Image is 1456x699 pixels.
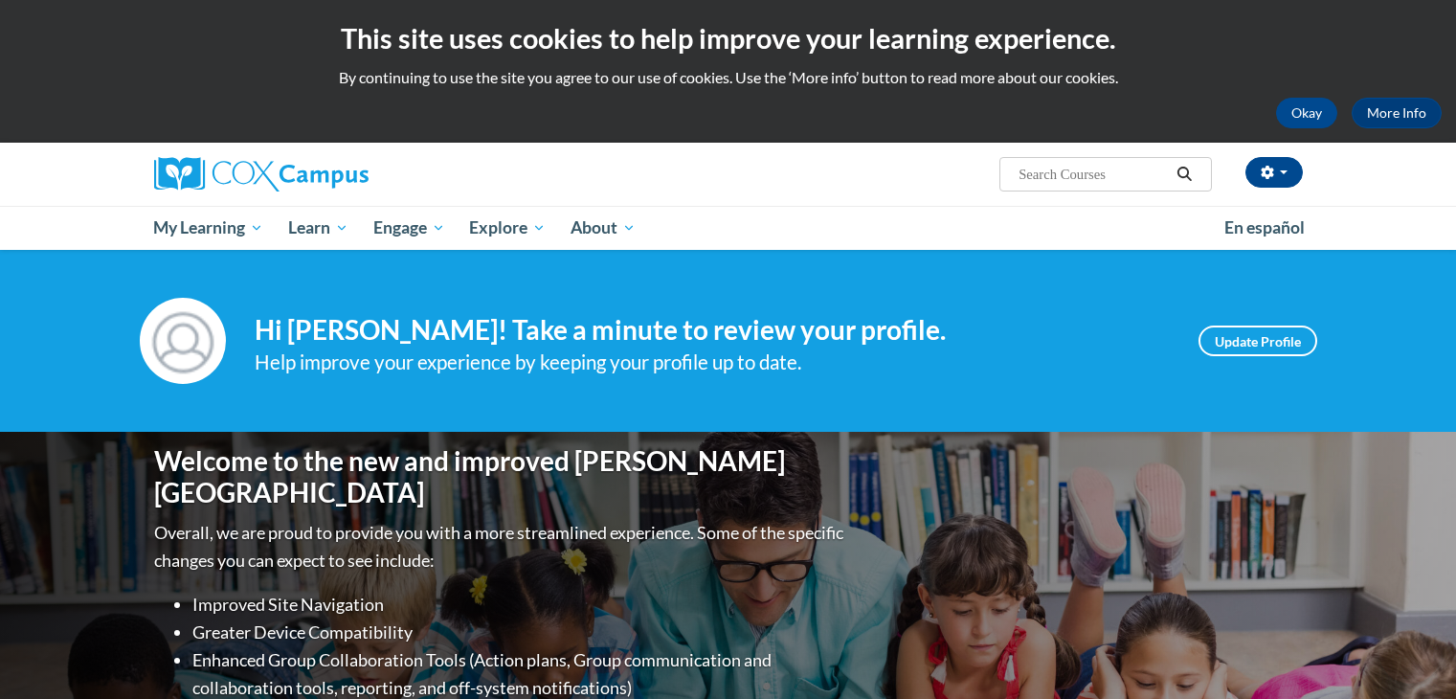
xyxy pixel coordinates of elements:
[154,519,848,575] p: Overall, we are proud to provide you with a more streamlined experience. Some of the specific cha...
[558,206,648,250] a: About
[14,67,1442,88] p: By continuing to use the site you agree to our use of cookies. Use the ‘More info’ button to read...
[288,216,348,239] span: Learn
[457,206,558,250] a: Explore
[571,216,636,239] span: About
[154,157,369,192] img: Cox Campus
[1352,98,1442,128] a: More Info
[1198,326,1317,356] a: Update Profile
[14,19,1442,57] h2: This site uses cookies to help improve your learning experience.
[255,314,1170,347] h4: Hi [PERSON_NAME]! Take a minute to review your profile.
[1276,98,1337,128] button: Okay
[373,216,445,239] span: Engage
[140,298,226,384] img: Profile Image
[192,591,848,619] li: Improved Site Navigation
[154,445,848,509] h1: Welcome to the new and improved [PERSON_NAME][GEOGRAPHIC_DATA]
[1017,163,1170,186] input: Search Courses
[1224,217,1305,237] span: En español
[192,619,848,646] li: Greater Device Compatibility
[125,206,1332,250] div: Main menu
[276,206,361,250] a: Learn
[154,157,518,192] a: Cox Campus
[1245,157,1303,188] button: Account Settings
[255,347,1170,378] div: Help improve your experience by keeping your profile up to date.
[1212,208,1317,248] a: En español
[361,206,458,250] a: Engage
[1379,622,1441,684] iframe: Button to launch messaging window
[142,206,277,250] a: My Learning
[1170,163,1198,186] button: Search
[153,216,263,239] span: My Learning
[469,216,546,239] span: Explore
